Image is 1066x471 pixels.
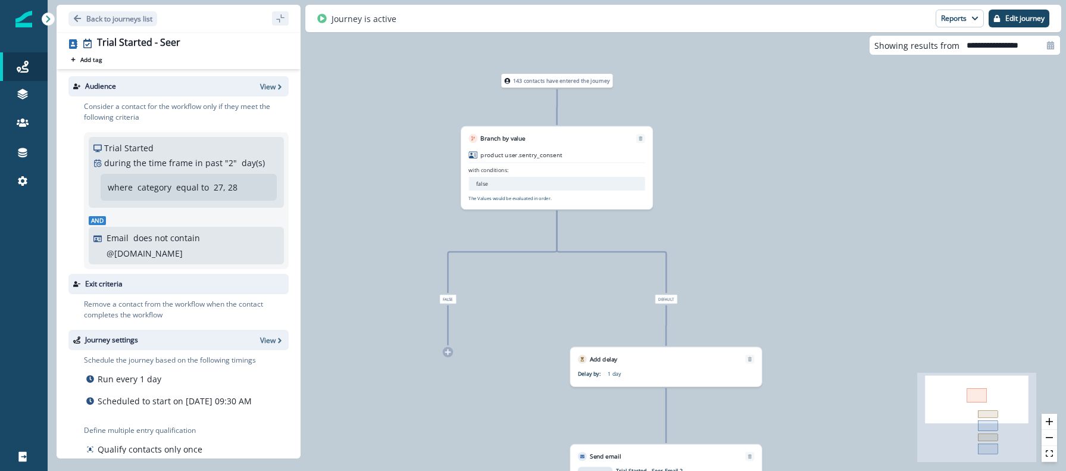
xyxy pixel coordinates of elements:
[15,11,32,27] img: Inflection
[107,247,183,260] p: @[DOMAIN_NAME]
[242,157,265,169] p: day(s)
[439,295,456,304] span: false
[1042,430,1057,446] button: zoom out
[84,425,205,436] p: Define multiple entry qualification
[86,14,152,24] p: Back to journeys list
[989,10,1049,27] button: Edit journey
[176,181,209,194] p: equal to
[874,39,959,52] p: Showing results from
[485,74,629,88] div: 143 contacts have entered the journey
[98,443,202,456] p: Qualify contacts only once
[225,157,237,169] p: " 2 "
[98,395,252,407] p: Scheduled to start on [DATE] 09:30 AM
[104,142,154,154] p: Trial Started
[655,295,678,304] span: Default
[97,37,180,50] div: Trial Started - Seer
[376,295,520,304] div: false
[260,82,276,92] p: View
[89,216,106,225] span: And
[260,82,284,92] button: View
[214,181,237,194] p: 27, 28
[936,10,984,27] button: Reports
[68,11,157,26] button: Go back
[272,11,289,26] button: sidebar collapse toggle
[590,452,621,461] p: Send email
[595,295,738,304] div: Default
[480,134,525,143] p: Branch by value
[513,77,609,85] p: 143 contacts have entered the journey
[332,13,396,25] p: Journey is active
[476,180,488,188] p: false
[195,157,223,169] p: in past
[480,151,562,160] p: product user.sentry_consent
[98,373,161,385] p: Run every 1 day
[468,166,508,173] p: with conditions:
[133,232,200,244] p: does not contain
[468,195,551,201] p: The Values would be evaluated in order.
[137,181,171,194] p: category
[1005,14,1045,23] p: Edit journey
[80,56,102,63] p: Add tag
[85,335,138,345] p: Journey settings
[84,101,289,123] p: Consider a contact for the workflow only if they meet the following criteria
[84,299,289,320] p: Remove a contact from the workflow when the contact completes the workflow
[590,355,617,364] p: Add delay
[107,232,129,244] p: Email
[570,347,762,387] div: Add delayRemoveDelay by:1 day
[448,211,557,293] g: Edge from 99b6dea9-df29-4251-8b2c-a665956bed6e to node-edge-label1311b3c8-7bf4-4423-a087-3d45714a...
[1042,446,1057,462] button: fit view
[260,335,284,345] button: View
[557,211,667,293] g: Edge from 99b6dea9-df29-4251-8b2c-a665956bed6e to node-edge-label7969e870-4869-43e5-9e08-32ae7163...
[85,279,123,289] p: Exit criteria
[461,126,653,210] div: Branch by valueRemoveproduct user.sentry_consentwith conditions:false The Values would be evaluat...
[84,355,256,366] p: Schedule the journey based on the following timings
[578,370,608,378] p: Delay by:
[260,335,276,345] p: View
[68,55,104,64] button: Add tag
[1042,414,1057,430] button: zoom in
[104,157,193,169] p: during the time frame
[608,370,701,378] p: 1 day
[108,181,133,194] p: where
[85,81,116,92] p: Audience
